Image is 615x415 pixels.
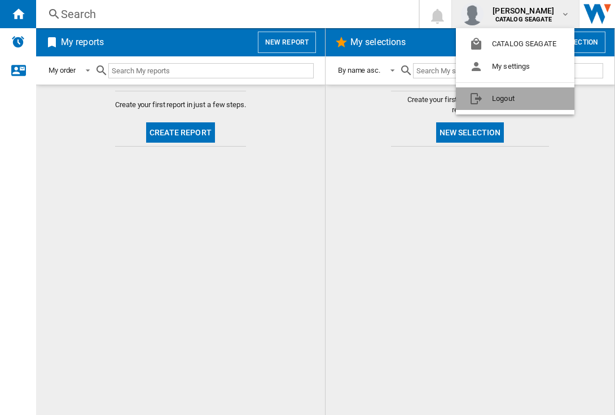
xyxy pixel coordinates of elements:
button: My settings [456,55,574,78]
button: CATALOG SEAGATE [456,33,574,55]
button: Logout [456,87,574,110]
